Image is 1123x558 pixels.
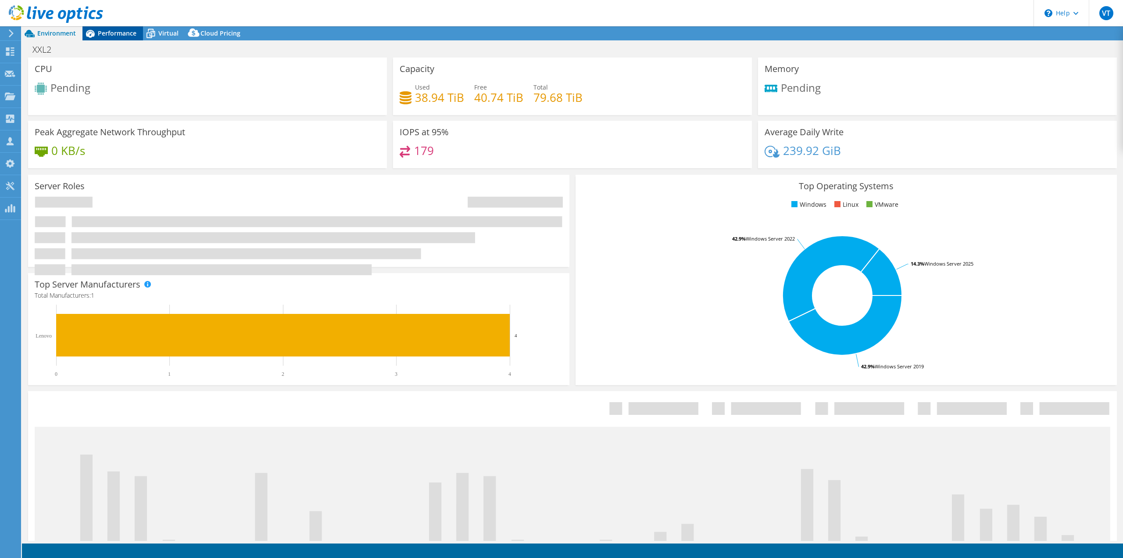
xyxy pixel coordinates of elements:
[875,363,924,370] tspan: Windows Server 2019
[400,127,449,137] h3: IOPS at 95%
[200,29,240,37] span: Cloud Pricing
[508,371,511,377] text: 4
[415,83,430,91] span: Used
[1044,9,1052,17] svg: \n
[765,127,844,137] h3: Average Daily Write
[51,146,85,155] h4: 0 KB/s
[732,235,746,242] tspan: 42.9%
[474,93,523,102] h4: 40.74 TiB
[400,64,434,74] h3: Capacity
[1099,6,1113,20] span: VT
[474,83,487,91] span: Free
[414,146,434,155] h4: 179
[37,29,76,37] span: Environment
[55,371,57,377] text: 0
[582,181,1110,191] h3: Top Operating Systems
[533,83,548,91] span: Total
[35,181,85,191] h3: Server Roles
[36,333,52,339] text: Lenovo
[91,291,94,299] span: 1
[35,127,185,137] h3: Peak Aggregate Network Throughput
[158,29,179,37] span: Virtual
[533,93,583,102] h4: 79.68 TiB
[781,80,821,94] span: Pending
[35,291,563,300] h4: Total Manufacturers:
[765,64,799,74] h3: Memory
[864,200,898,209] li: VMware
[924,260,973,267] tspan: Windows Server 2025
[832,200,858,209] li: Linux
[415,93,464,102] h4: 38.94 TiB
[861,363,875,370] tspan: 42.9%
[35,280,140,289] h3: Top Server Manufacturers
[515,333,517,338] text: 4
[168,371,171,377] text: 1
[282,371,284,377] text: 2
[789,200,826,209] li: Windows
[783,146,841,155] h4: 239.92 GiB
[746,235,795,242] tspan: Windows Server 2022
[50,80,90,95] span: Pending
[35,64,52,74] h3: CPU
[911,260,924,267] tspan: 14.3%
[98,29,136,37] span: Performance
[29,45,65,54] h1: XXL2
[395,371,397,377] text: 3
